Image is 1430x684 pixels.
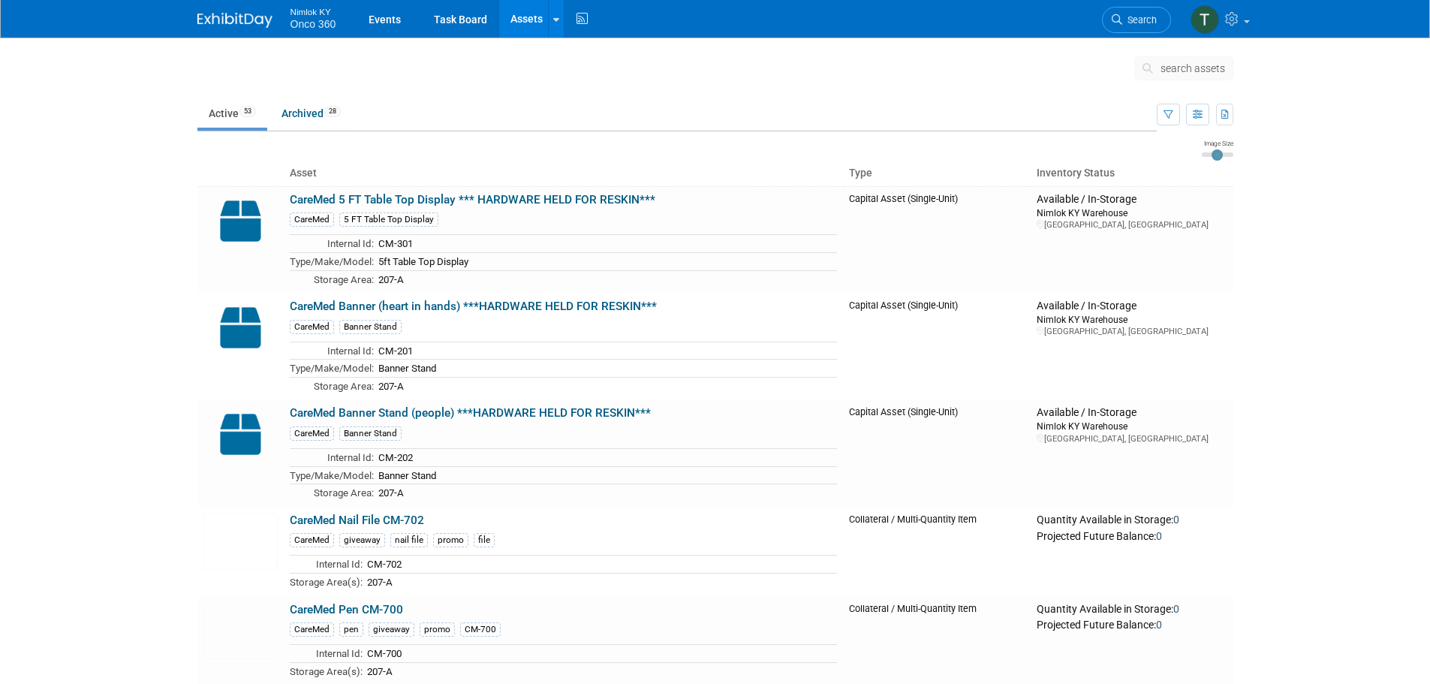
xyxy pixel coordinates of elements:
[290,514,424,527] a: CareMed Nail File CM-702
[390,533,428,547] div: nail file
[290,360,374,378] td: Type/Make/Model:
[290,426,334,441] div: CareMed
[203,300,278,356] img: Capital-Asset-Icon-2.png
[1037,206,1227,219] div: Nimlok KY Warehouse
[433,533,468,547] div: promo
[843,508,1031,597] td: Collateral / Multi-Quantity Item
[270,99,352,128] a: Archived28
[203,406,278,463] img: Capital-Asset-Icon-2.png
[1173,514,1179,526] span: 0
[420,622,455,637] div: promo
[314,381,374,392] span: Storage Area:
[1037,527,1227,544] div: Projected Future Balance:
[239,106,256,117] span: 53
[290,300,657,313] a: CareMed Banner (heart in hands) ***HARDWARE HELD FOR RESKIN***
[1037,219,1227,231] div: [GEOGRAPHIC_DATA], [GEOGRAPHIC_DATA]
[339,426,402,441] div: Banner Stand
[339,622,363,637] div: pen
[1156,619,1162,631] span: 0
[374,235,837,253] td: CM-301
[290,252,374,270] td: Type/Make/Model:
[374,377,837,394] td: 207-A
[291,18,336,30] span: Onco 360
[363,645,837,663] td: CM-700
[374,466,837,484] td: Banner Stand
[290,235,374,253] td: Internal Id:
[1037,406,1227,420] div: Available / In-Storage
[1037,603,1227,616] div: Quantity Available in Storage:
[324,106,341,117] span: 28
[1037,433,1227,444] div: [GEOGRAPHIC_DATA], [GEOGRAPHIC_DATA]
[314,274,374,285] span: Storage Area:
[1156,530,1162,542] span: 0
[290,448,374,466] td: Internal Id:
[290,533,334,547] div: CareMed
[290,406,651,420] a: CareMed Banner Stand (people) ***HARDWARE HELD FOR RESKIN***
[1037,326,1227,337] div: [GEOGRAPHIC_DATA], [GEOGRAPHIC_DATA]
[290,342,374,360] td: Internal Id:
[1102,7,1171,33] a: Search
[290,556,363,574] td: Internal Id:
[290,622,334,637] div: CareMed
[369,622,414,637] div: giveaway
[1037,514,1227,527] div: Quantity Available in Storage:
[290,193,655,206] a: CareMed 5 FT Table Top Display *** HARDWARE HELD FOR RESKIN***
[290,577,363,588] span: Storage Area(s):
[290,320,334,334] div: CareMed
[197,13,272,28] img: ExhibitDay
[1122,14,1157,26] span: Search
[1191,5,1219,34] img: Tim Bugaile
[363,662,837,679] td: 207-A
[1037,300,1227,313] div: Available / In-Storage
[339,533,385,547] div: giveaway
[1037,616,1227,632] div: Projected Future Balance:
[290,666,363,677] span: Storage Area(s):
[339,320,402,334] div: Banner Stand
[374,360,837,378] td: Banner Stand
[374,484,837,502] td: 207-A
[1134,56,1233,80] button: search assets
[203,193,278,249] img: Capital-Asset-Icon-2.png
[374,448,837,466] td: CM-202
[474,533,495,547] div: file
[843,186,1031,294] td: Capital Asset (Single-Unit)
[1037,420,1227,432] div: Nimlok KY Warehouse
[284,161,843,186] th: Asset
[843,161,1031,186] th: Type
[290,466,374,484] td: Type/Make/Model:
[197,99,267,128] a: Active53
[374,270,837,288] td: 207-A
[843,400,1031,507] td: Capital Asset (Single-Unit)
[314,487,374,499] span: Storage Area:
[1037,193,1227,206] div: Available / In-Storage
[843,294,1031,400] td: Capital Asset (Single-Unit)
[339,212,438,227] div: 5 FT Table Top Display
[290,212,334,227] div: CareMed
[374,252,837,270] td: 5ft Table Top Display
[460,622,501,637] div: CM-700
[1037,313,1227,326] div: Nimlok KY Warehouse
[363,556,837,574] td: CM-702
[290,645,363,663] td: Internal Id:
[1173,603,1179,615] span: 0
[1161,62,1225,74] span: search assets
[290,603,403,616] a: CareMed Pen CM-700
[363,573,837,590] td: 207-A
[291,3,336,19] span: Nimlok KY
[1202,139,1233,148] div: Image Size
[374,342,837,360] td: CM-201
